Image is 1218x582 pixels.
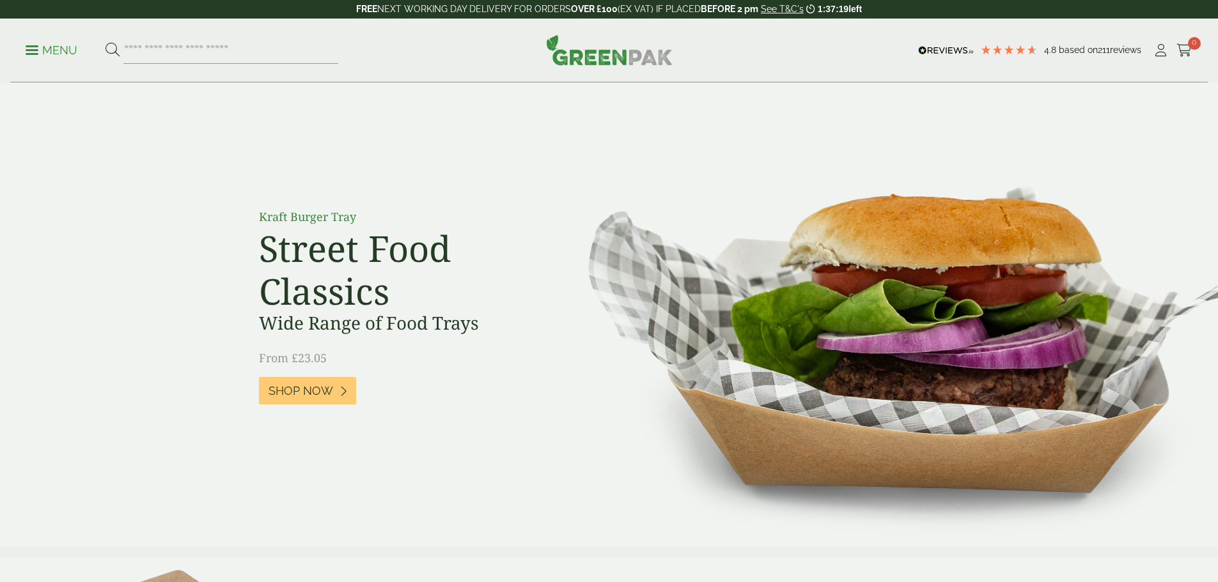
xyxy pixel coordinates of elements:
[1044,45,1059,55] span: 4.8
[1188,37,1201,50] span: 0
[848,4,862,14] span: left
[259,227,547,312] h2: Street Food Classics
[1176,41,1192,60] a: 0
[26,43,77,58] p: Menu
[701,4,758,14] strong: BEFORE 2 pm
[259,208,547,226] p: Kraft Burger Tray
[259,312,547,334] h3: Wide Range of Food Trays
[1110,45,1141,55] span: reviews
[548,83,1218,548] img: Street Food Classics
[1153,44,1169,57] i: My Account
[918,46,974,55] img: REVIEWS.io
[546,34,673,65] img: GreenPak Supplies
[259,377,356,404] a: Shop Now
[1059,45,1098,55] span: Based on
[818,4,848,14] span: 1:37:19
[26,43,77,56] a: Menu
[356,4,377,14] strong: FREE
[1176,44,1192,57] i: Cart
[571,4,618,14] strong: OVER £100
[269,384,333,398] span: Shop Now
[1098,45,1110,55] span: 211
[761,4,804,14] a: See T&C's
[980,44,1038,56] div: 4.79 Stars
[259,350,327,365] span: From £23.05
